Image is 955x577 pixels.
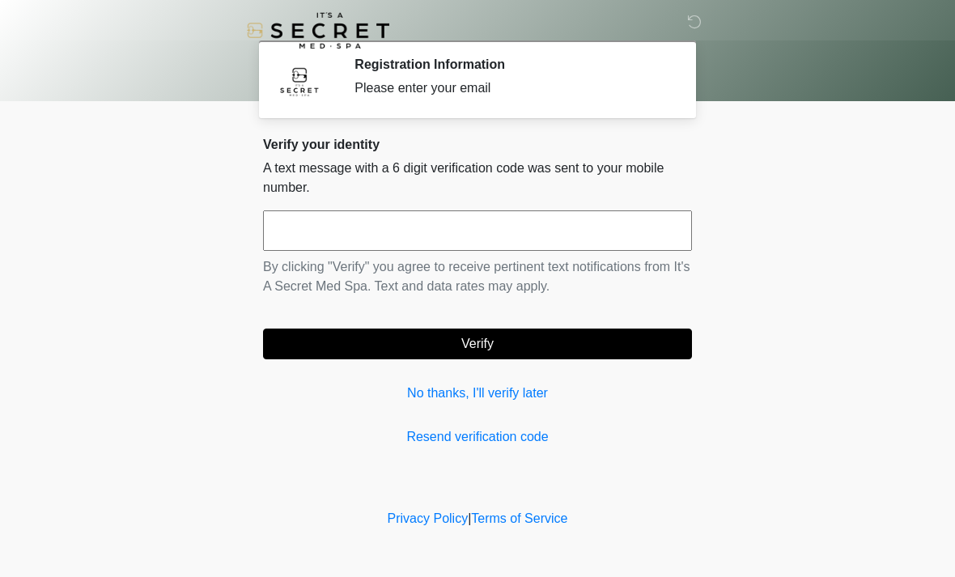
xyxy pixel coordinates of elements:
[354,57,668,72] h2: Registration Information
[263,137,692,152] h2: Verify your identity
[263,159,692,197] p: A text message with a 6 digit verification code was sent to your mobile number.
[388,511,469,525] a: Privacy Policy
[263,384,692,403] a: No thanks, I'll verify later
[247,12,389,49] img: It's A Secret Med Spa Logo
[275,57,324,105] img: Agent Avatar
[471,511,567,525] a: Terms of Service
[263,257,692,296] p: By clicking "Verify" you agree to receive pertinent text notifications from It's A Secret Med Spa...
[468,511,471,525] a: |
[354,78,668,98] div: Please enter your email
[263,329,692,359] button: Verify
[263,427,692,447] a: Resend verification code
